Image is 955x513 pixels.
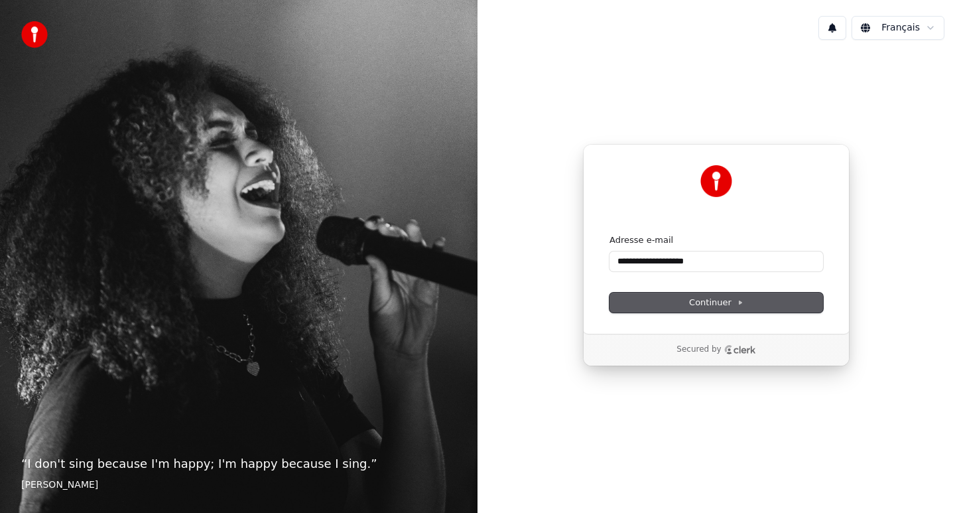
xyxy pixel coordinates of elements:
span: Continuer [689,297,743,309]
button: Continuer [609,293,823,313]
img: Youka [700,165,732,197]
p: “ I don't sing because I'm happy; I'm happy because I sing. ” [21,455,456,473]
a: Clerk logo [724,345,756,354]
p: Secured by [676,344,721,355]
footer: [PERSON_NAME] [21,478,456,492]
label: Adresse e-mail [609,234,673,246]
img: youka [21,21,48,48]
